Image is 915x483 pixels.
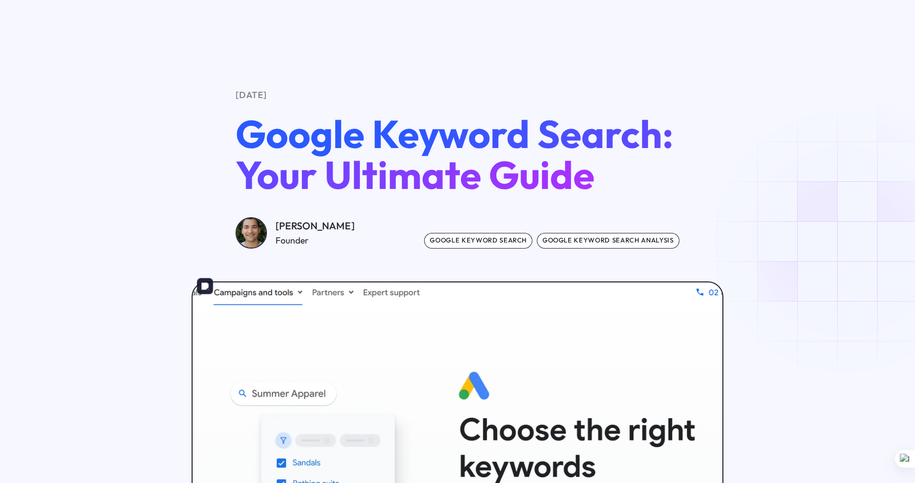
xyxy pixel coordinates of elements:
div: google keyword search [424,233,532,249]
span: Google Keyword Search: Your Ultimate Guide [236,109,673,199]
div: [PERSON_NAME] [276,218,355,234]
div: google keyword search analysis [537,233,679,249]
div: Founder [276,234,355,247]
div: [DATE] [236,88,679,102]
